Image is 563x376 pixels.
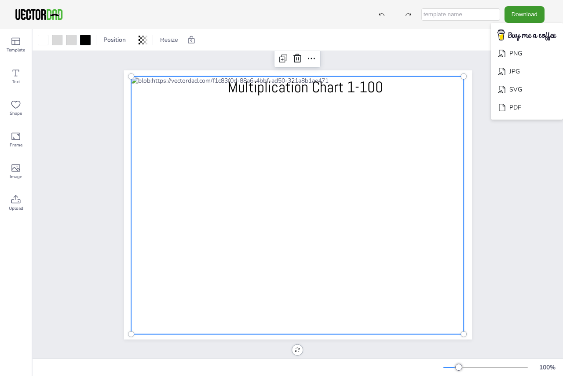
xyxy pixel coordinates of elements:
[491,44,563,62] li: PNG
[228,77,383,96] span: Multiplication Chart 1-100
[491,23,563,120] ul: Download
[10,173,22,180] span: Image
[492,27,562,44] img: buymecoffee.png
[491,99,563,117] li: PDF
[12,78,20,85] span: Text
[421,8,500,21] input: template name
[491,80,563,99] li: SVG
[7,47,25,54] span: Template
[10,110,22,117] span: Shape
[102,36,128,44] span: Position
[505,6,545,22] button: Download
[10,142,22,149] span: Frame
[537,363,558,372] div: 100 %
[14,8,64,21] img: VectorDad-1.png
[157,33,182,47] button: Resize
[9,205,23,212] span: Upload
[491,62,563,80] li: JPG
